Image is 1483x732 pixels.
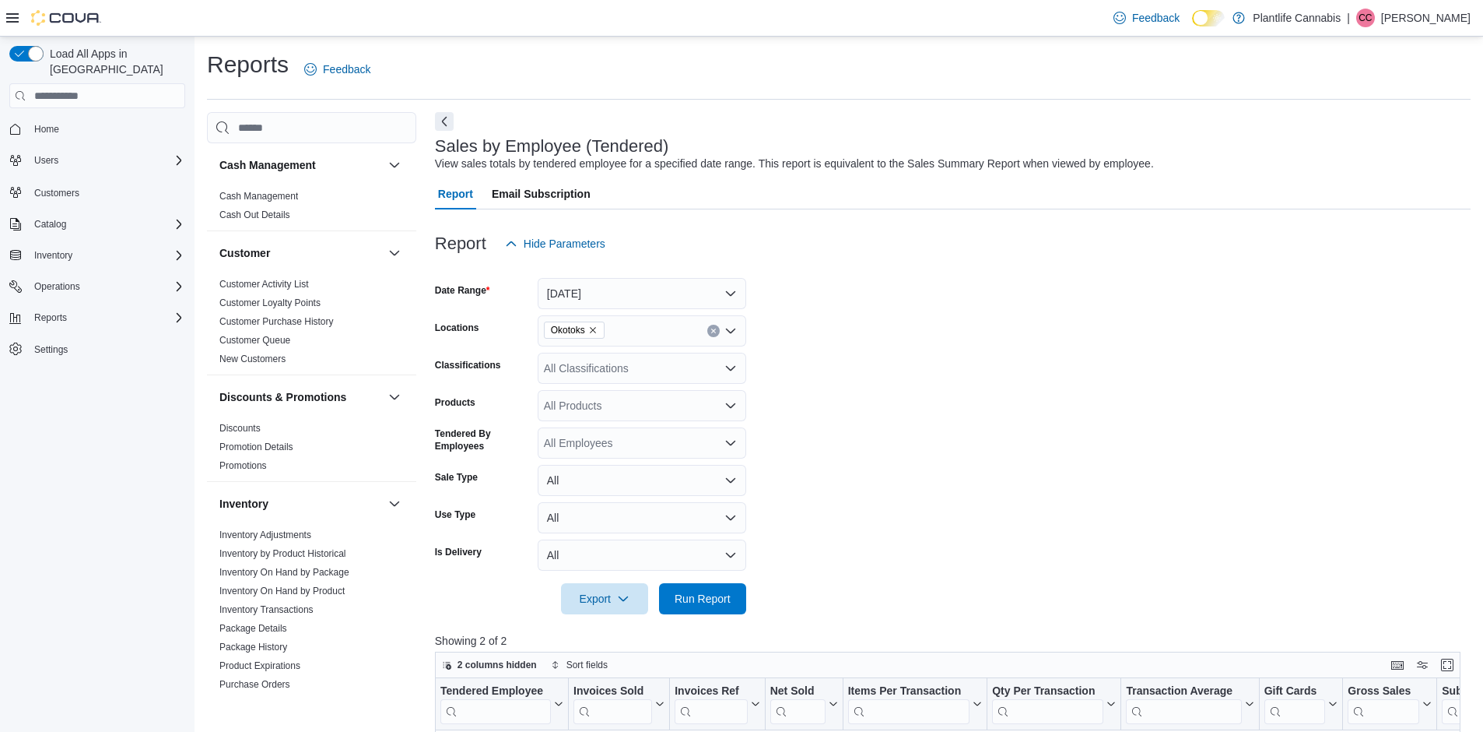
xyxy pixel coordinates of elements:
[34,249,72,262] span: Inventory
[551,322,585,338] span: Okotoks
[724,437,737,449] button: Open list of options
[1359,9,1372,27] span: CC
[436,656,543,674] button: 2 columns hidden
[9,111,185,401] nav: Complex example
[573,684,652,724] div: Invoices Sold
[219,641,287,653] span: Package History
[219,442,293,452] a: Promotion Details
[3,307,191,329] button: Reports
[1348,684,1419,699] div: Gross Sales
[207,49,289,80] h1: Reports
[440,684,563,724] button: Tendered Employee
[219,157,316,173] h3: Cash Management
[588,326,598,335] button: Remove Okotoks from selection in this group
[219,441,293,453] span: Promotion Details
[219,460,267,471] a: Promotions
[219,209,290,221] span: Cash Out Details
[675,684,747,724] div: Invoices Ref
[385,494,404,513] button: Inventory
[440,684,551,724] div: Tendered Employee
[538,540,746,571] button: All
[28,246,185,265] span: Inventory
[544,322,605,339] span: Okotoks
[992,684,1103,724] div: Qty Per Transaction
[3,118,191,140] button: Home
[538,502,746,533] button: All
[566,659,608,671] span: Sort fields
[1126,684,1241,699] div: Transaction Average
[3,338,191,361] button: Settings
[458,659,537,671] span: 2 columns hidden
[992,684,1103,699] div: Qty Per Transaction
[538,465,746,496] button: All
[435,396,475,409] label: Products
[435,112,454,131] button: Next
[724,362,737,375] button: Open list of options
[524,236,605,252] span: Hide Parameters
[770,684,837,724] button: Net Sold
[1107,2,1186,33] a: Feedback
[1192,26,1193,27] span: Dark Mode
[219,547,346,560] span: Inventory by Product Historical
[1126,684,1253,724] button: Transaction Average
[34,218,66,231] span: Catalog
[219,190,298,202] span: Cash Management
[847,684,982,724] button: Items Per Transaction
[219,315,334,328] span: Customer Purchase History
[675,591,731,607] span: Run Report
[1381,9,1471,27] p: [PERSON_NAME]
[440,684,551,699] div: Tendered Employee
[219,529,311,541] span: Inventory Adjustments
[435,546,482,558] label: Is Delivery
[1253,9,1341,27] p: Plantlife Cannabis
[219,245,270,261] h3: Customer
[34,280,80,293] span: Operations
[219,423,261,434] a: Discounts
[219,334,290,347] span: Customer Queue
[219,623,287,634] a: Package Details
[219,586,345,597] a: Inventory On Hand by Product
[34,311,67,324] span: Reports
[675,684,759,724] button: Invoices Ref
[573,684,652,699] div: Invoices Sold
[570,583,639,614] span: Export
[3,245,191,266] button: Inventory
[770,684,825,699] div: Net Sold
[492,178,591,209] span: Email Subscription
[219,459,267,472] span: Promotions
[545,656,614,674] button: Sort fields
[770,684,825,724] div: Net Sold
[1132,10,1180,26] span: Feedback
[28,119,185,139] span: Home
[3,150,191,171] button: Users
[435,322,479,334] label: Locations
[31,10,101,26] img: Cova
[538,278,746,309] button: [DATE]
[1347,9,1350,27] p: |
[219,496,382,512] button: Inventory
[219,622,287,635] span: Package Details
[28,246,79,265] button: Inventory
[992,684,1116,724] button: Qty Per Transaction
[219,245,382,261] button: Customer
[435,428,531,452] label: Tendered By Employees
[3,181,191,203] button: Customers
[34,123,59,135] span: Home
[219,660,300,671] a: Product Expirations
[34,154,58,167] span: Users
[219,530,311,540] a: Inventory Adjustments
[207,275,416,375] div: Customer
[219,279,309,290] a: Customer Activity List
[1264,684,1325,699] div: Gift Cards
[1348,684,1419,724] div: Gross Sales
[219,660,300,672] span: Product Expirations
[28,151,65,170] button: Users
[219,422,261,435] span: Discounts
[28,151,185,170] span: Users
[34,187,79,199] span: Customers
[219,191,298,202] a: Cash Management
[44,46,185,77] span: Load All Apps in [GEOGRAPHIC_DATA]
[435,509,475,521] label: Use Type
[28,308,185,327] span: Reports
[435,234,486,253] h3: Report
